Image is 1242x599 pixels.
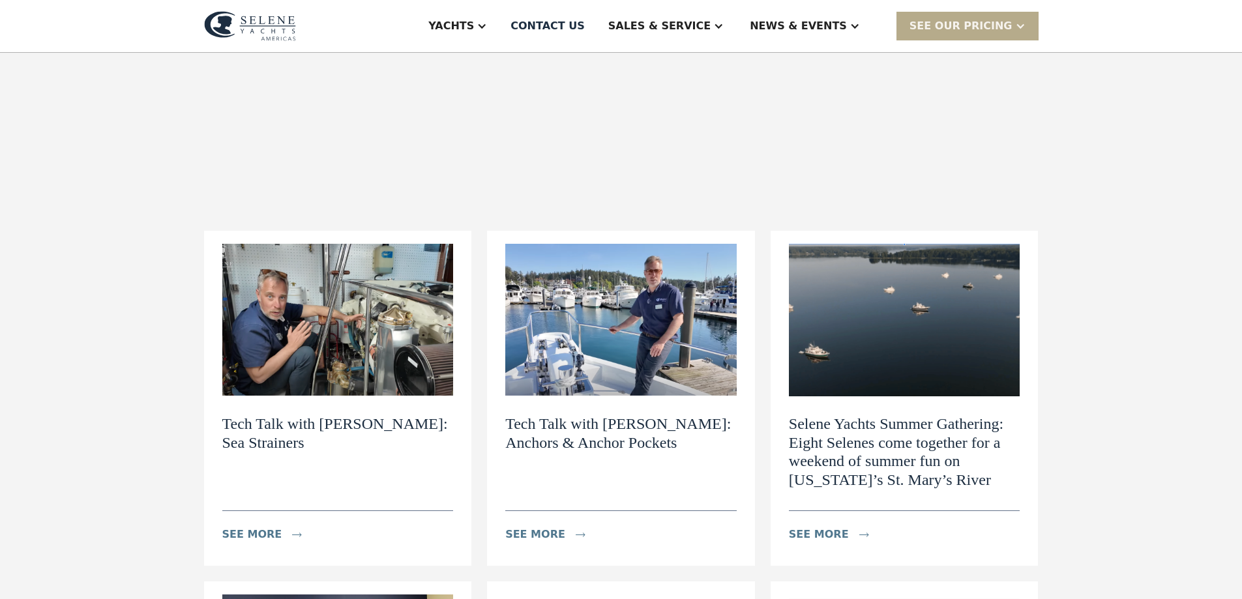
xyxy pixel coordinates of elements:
div: Contact US [510,18,585,34]
img: Tech Talk with Dylan: Anchors & Anchor Pockets [505,244,737,396]
h2: Selene Yachts Summer Gathering: Eight Selenes come together for a weekend of summer fun on [US_ST... [789,415,1020,489]
h2: Tech Talk with [PERSON_NAME]: Anchors & Anchor Pockets [505,415,737,452]
div: News & EVENTS [750,18,847,34]
div: SEE Our Pricing [896,12,1039,40]
div: see more [222,527,282,542]
div: see more [789,527,849,542]
img: icon [292,533,302,537]
a: Selene Yachts Summer Gathering: Eight Selenes come together for a weekend of summer fun on Maryla... [771,231,1039,566]
h2: Tech Talk with [PERSON_NAME]: Sea Strainers [222,415,454,452]
img: Tech Talk with Dylan: Sea Strainers [222,244,454,396]
img: logo [204,11,296,41]
a: Tech Talk with Dylan: Anchors & Anchor PocketsTech Talk with [PERSON_NAME]: Anchors & Anchor Pock... [487,231,755,566]
img: icon [859,533,869,537]
div: see more [505,527,565,542]
a: Tech Talk with Dylan: Sea StrainersTech Talk with [PERSON_NAME]: Sea Strainerssee moreicon [204,231,472,566]
div: Yachts [428,18,474,34]
div: Sales & Service [608,18,711,34]
img: icon [576,533,585,537]
img: Selene Yachts Summer Gathering: Eight Selenes come together for a weekend of summer fun on Maryla... [789,244,1020,396]
div: SEE Our Pricing [909,18,1013,34]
